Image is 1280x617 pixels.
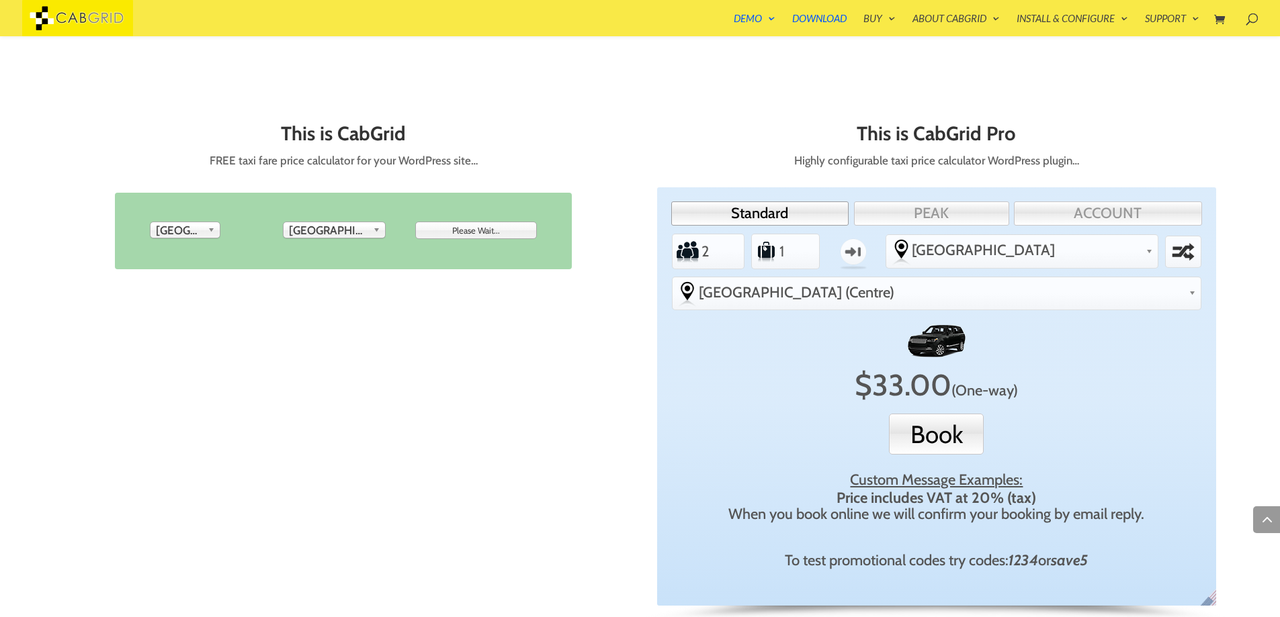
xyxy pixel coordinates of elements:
button: Book [889,414,984,455]
img: Chauffeur [903,325,970,357]
a: Buy [863,13,896,36]
p: FREE taxi fare price calculator for your WordPress site… [64,151,623,171]
input: Please Wait... [415,222,537,239]
label: One-way [830,232,877,271]
label: Swap selected destinations [1168,238,1198,265]
a: CabGrid Taxi Plugin [22,9,133,23]
a: Standard [671,201,849,226]
strong: Price includes VAT at 20% (tax) [837,489,1036,507]
label: Number of Suitcases [755,237,777,267]
span: [GEOGRAPHIC_DATA] [912,241,1140,259]
p: Highly configurable taxi price calculator WordPress plugin… [657,151,1216,171]
a: Download [792,13,847,36]
span: $ [855,367,872,403]
span: [GEOGRAPHIC_DATA] [289,222,368,238]
span: Click to switch [951,381,1018,399]
input: Number of Suitcases [778,236,810,267]
div: Pick up [150,222,220,238]
a: About CabGrid [912,13,1000,36]
em: save5 [1051,551,1088,569]
a: Support [1145,13,1199,36]
div: To test promotional codes try codes: or [679,551,1194,569]
span: 33.00 [872,367,951,403]
a: PEAK [854,201,1009,226]
u: Custom Message Examples: [850,471,1023,489]
span: English [1198,588,1226,616]
a: Demo [734,13,775,36]
div: Select the place the destination address is within [673,277,1201,307]
h2: This is CabGrid [64,123,623,151]
em: 1234 [1009,551,1038,569]
div: When you book online we will confirm your booking by email reply. [679,489,1194,522]
div: Drop off [283,222,386,238]
span: [GEOGRAPHIC_DATA] [156,222,202,238]
label: Number of Passengers [676,237,699,267]
h2: This is CabGrid Pro [657,123,1216,151]
input: Number of Passengers [700,236,732,267]
a: ACCOUNT [1014,201,1202,226]
div: Select the place the starting address falls within [886,235,1158,265]
a: Install & Configure [1017,13,1128,36]
span: [GEOGRAPHIC_DATA] (Centre) [699,283,1183,301]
